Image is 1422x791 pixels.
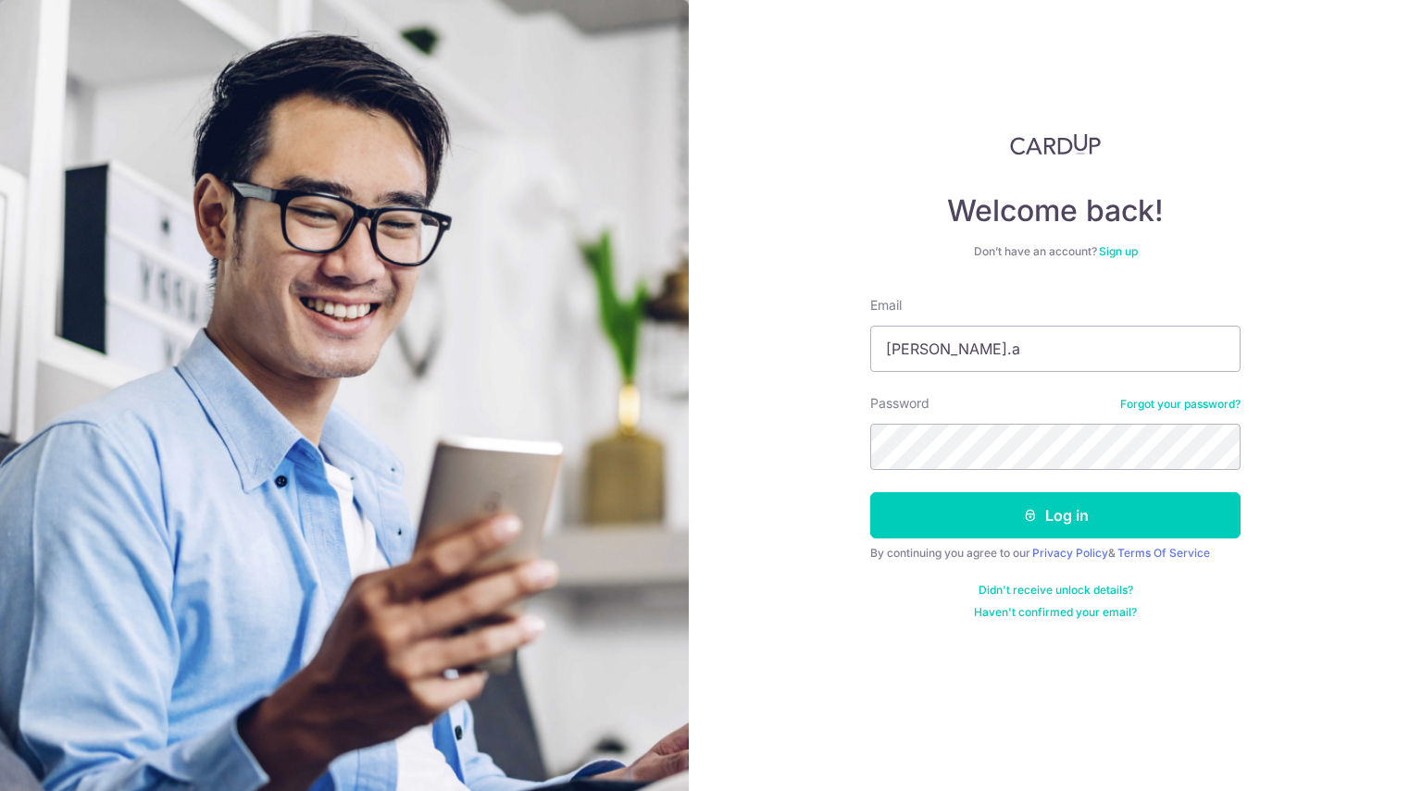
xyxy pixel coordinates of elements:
[870,492,1241,538] button: Log in
[1010,133,1101,155] img: CardUp Logo
[870,326,1241,372] input: Enter your Email
[870,244,1241,259] div: Don’t have an account?
[1117,546,1210,560] a: Terms Of Service
[979,583,1133,598] a: Didn't receive unlock details?
[870,394,929,413] label: Password
[870,192,1241,229] h4: Welcome back!
[1032,546,1108,560] a: Privacy Policy
[870,296,902,315] label: Email
[1120,397,1241,412] a: Forgot your password?
[870,546,1241,561] div: By continuing you agree to our &
[1099,244,1138,258] a: Sign up
[974,605,1137,620] a: Haven't confirmed your email?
